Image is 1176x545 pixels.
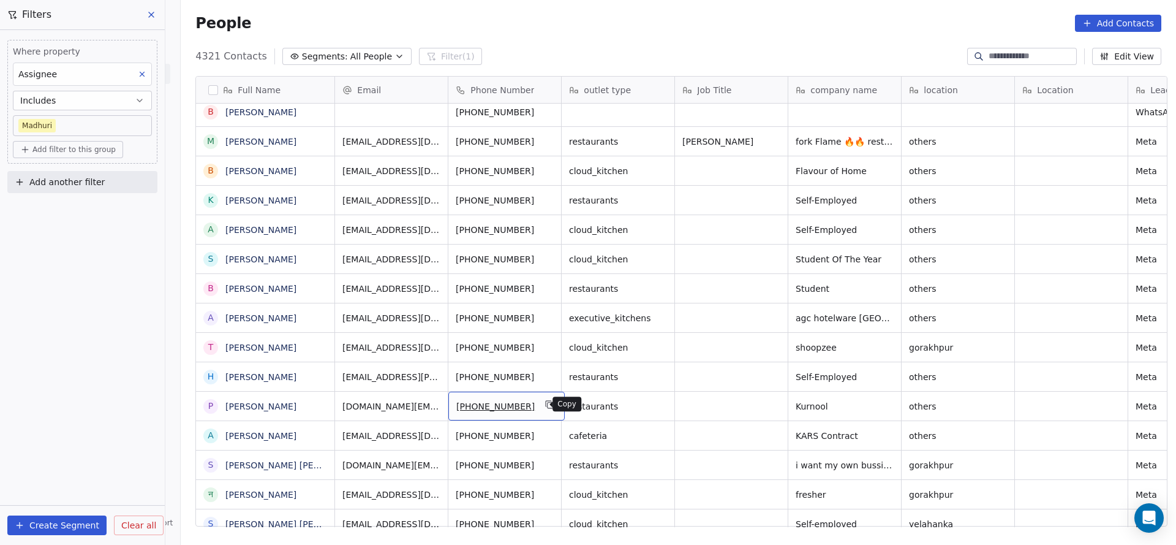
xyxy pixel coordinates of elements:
span: Self-employed [796,518,894,530]
span: KARS Contract [796,430,894,442]
span: restaurants [569,194,667,207]
div: Full Name [196,77,334,103]
span: [PHONE_NUMBER] [456,518,554,530]
div: न [208,488,213,501]
span: [PHONE_NUMBER] [456,371,554,383]
a: [PERSON_NAME] [225,490,296,500]
span: [EMAIL_ADDRESS][DOMAIN_NAME] [342,224,440,236]
span: [PHONE_NUMBER] [456,430,554,442]
span: others [909,135,1007,148]
a: [PERSON_NAME] [225,137,296,147]
div: Phone Number [448,77,561,103]
span: cloud_kitchen [569,224,667,236]
span: Self-Employed [796,194,894,207]
div: location [902,77,1014,103]
span: [EMAIL_ADDRESS][DOMAIN_NAME] [342,430,440,442]
div: H [208,370,214,383]
span: Self-Employed [796,224,894,236]
span: [EMAIL_ADDRESS][DOMAIN_NAME] [342,135,440,148]
span: [PHONE_NUMBER] [456,459,554,471]
span: cloud_kitchen [569,253,667,265]
span: 4321 Contacts [195,49,266,64]
span: gorakhpur [909,459,1007,471]
span: [PHONE_NUMBER] [456,224,554,236]
p: Copy [557,399,576,409]
a: [PERSON_NAME] [PERSON_NAME] [225,460,371,470]
span: restaurants [569,135,667,148]
a: [PERSON_NAME] [225,225,296,235]
span: Email [357,84,381,96]
div: M [207,135,214,148]
span: shoopzee [796,341,894,354]
div: A [208,223,214,236]
div: S [208,253,214,265]
div: B [208,164,214,177]
span: [PHONE_NUMBER] [456,312,554,324]
div: outlet type [562,77,674,103]
span: restaurants [569,371,667,383]
span: [EMAIL_ADDRESS][DOMAIN_NAME] [342,165,440,177]
span: Location [1037,84,1073,96]
span: [PHONE_NUMBER] [456,341,554,354]
a: [PERSON_NAME] [225,166,296,176]
span: [PHONE_NUMBER] [456,283,554,295]
div: S [208,517,214,530]
a: [PERSON_NAME] [PERSON_NAME] [225,519,371,529]
span: [PHONE_NUMBER] [456,194,554,207]
span: People [195,14,251,32]
div: P [208,400,213,413]
span: [DOMAIN_NAME][EMAIL_ADDRESS][DOMAIN_NAME] [342,459,440,471]
div: t [208,341,214,354]
div: A [208,311,214,324]
span: outlet type [584,84,631,96]
span: executive_kitchens [569,312,667,324]
span: company name [810,84,877,96]
div: B [208,105,214,118]
span: [EMAIL_ADDRESS][DOMAIN_NAME] [342,518,440,530]
span: [PHONE_NUMBER] [456,489,554,501]
span: [DOMAIN_NAME][EMAIL_ADDRESS][DOMAIN_NAME] [342,400,440,413]
button: Add Contacts [1075,15,1161,32]
span: others [909,283,1007,295]
span: cloud_kitchen [569,518,667,530]
a: [PERSON_NAME] [225,313,296,323]
span: others [909,165,1007,177]
a: [PERSON_NAME] [225,254,296,264]
div: company name [788,77,901,103]
a: [PERSON_NAME] [225,107,296,117]
span: others [909,312,1007,324]
div: Open Intercom Messenger [1134,503,1164,533]
span: [PHONE_NUMBER] [456,135,554,148]
span: agc hotelware [GEOGRAPHIC_DATA] [796,312,894,324]
span: gorakhpur [909,341,1007,354]
span: cloud_kitchen [569,341,667,354]
a: [PERSON_NAME] [225,284,296,294]
span: [EMAIL_ADDRESS][DOMAIN_NAME] [342,489,440,501]
span: Job Title [697,84,731,96]
div: Job Title [675,77,788,103]
a: [PERSON_NAME] [225,343,296,353]
button: Filter(1) [419,48,482,65]
span: Phone Number [470,84,534,96]
span: [PHONE_NUMBER] [456,106,554,118]
span: cloud_kitchen [569,165,667,177]
a: [PERSON_NAME] [225,196,296,205]
span: Full Name [238,84,281,96]
div: S [208,459,214,471]
div: Location [1015,77,1128,103]
span: Student Of The Year [796,253,894,265]
span: others [909,253,1007,265]
a: [PERSON_NAME] [225,372,296,382]
span: others [909,430,1007,442]
span: yelahanka_ [909,518,1007,530]
span: restaurants [569,283,667,295]
span: Self-Employed [796,371,894,383]
span: [PHONE_NUMBER] [456,400,535,413]
span: i want my own bussiness start [796,459,894,471]
a: [PERSON_NAME] [225,431,296,441]
span: fork Flame 🔥🔥 restaurant [796,135,894,148]
button: Edit View [1092,48,1161,65]
span: others [909,224,1007,236]
span: cloud_kitchen [569,489,667,501]
span: [EMAIL_ADDRESS][PERSON_NAME][DOMAIN_NAME] [342,371,440,383]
